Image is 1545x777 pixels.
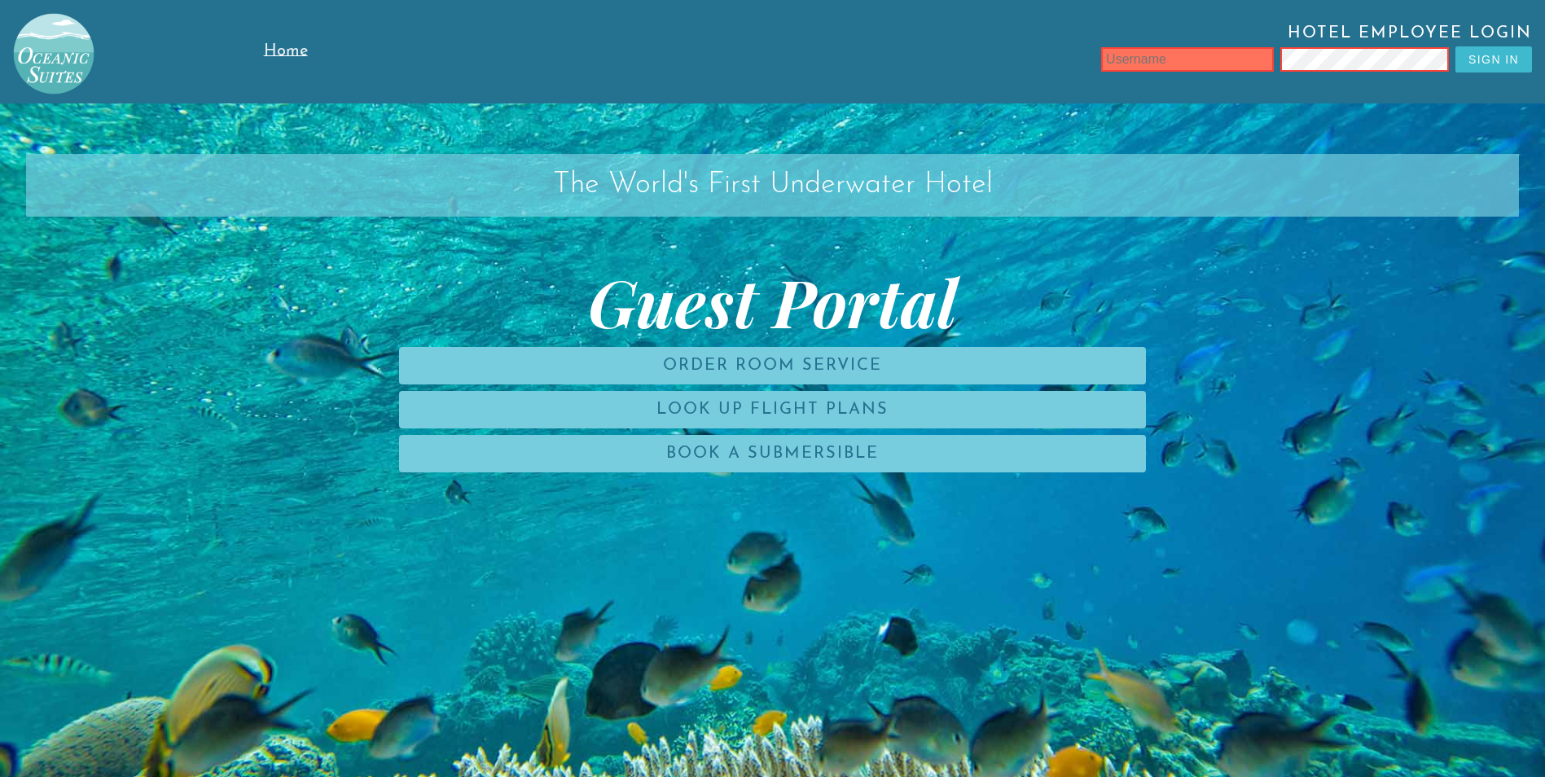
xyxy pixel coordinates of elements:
[1455,46,1532,72] button: Sign In
[26,154,1519,217] h2: The World's First Underwater Hotel
[26,269,1519,334] span: Guest Portal
[264,43,308,59] span: Home
[1101,47,1274,72] input: Username
[399,391,1146,428] a: Look Up Flight Plans
[399,435,1146,472] a: Book a Submersible
[399,347,1146,384] a: Order Room Service
[386,24,1532,46] span: Hotel Employee Login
